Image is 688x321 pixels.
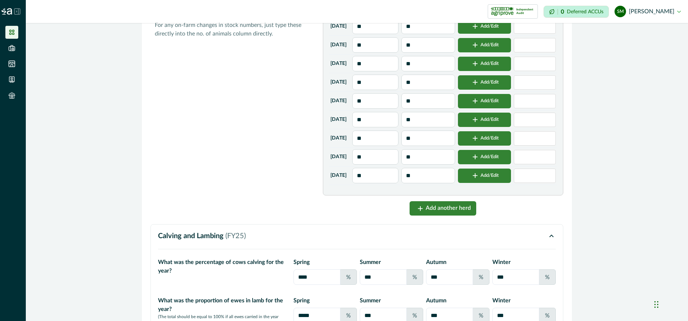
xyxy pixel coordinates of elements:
[458,75,511,90] button: Add/Edit
[567,9,603,14] p: Deferred ACCUs
[458,169,511,183] button: Add/Edit
[458,19,511,34] button: Add/Edit
[492,296,556,305] p: winter
[458,150,511,164] button: Add/Edit
[360,258,423,266] p: summer
[458,131,511,146] button: Add/Edit
[458,94,511,108] button: Add/Edit
[492,258,556,266] p: winter
[488,4,538,19] button: certification logoIndependent Audit
[539,269,556,285] div: %
[652,287,688,321] iframe: Chat Widget
[516,8,535,15] p: Independent Audit
[473,269,489,285] div: %
[458,113,511,127] button: Add/Edit
[458,38,511,52] button: Add/Edit
[330,134,347,142] p: [DATE]
[330,41,347,49] p: [DATE]
[426,296,489,305] p: autumn
[330,60,347,67] p: [DATE]
[330,79,347,86] p: [DATE]
[654,294,659,315] div: Drag
[615,3,681,20] button: steve le moenic[PERSON_NAME]
[330,97,347,105] p: [DATE]
[330,23,347,30] p: [DATE]
[1,8,12,15] img: Logo
[155,21,314,38] p: For any on-farm changes in stock numbers, just type these directly into the no. of animals column...
[360,296,423,305] p: summer
[330,116,347,123] p: [DATE]
[491,6,513,17] img: certification logo
[158,296,285,313] p: What was the proportion of ewes in lamb for the year?
[330,172,347,179] p: [DATE]
[561,9,564,15] p: 0
[426,258,489,266] p: autumn
[330,153,347,161] p: [DATE]
[340,269,357,285] div: %
[158,232,246,240] p: Calving and Lambing
[293,258,357,266] p: spring
[158,258,285,275] p: What was the percentage of cows calving for the year?
[406,269,423,285] div: %
[410,201,476,216] button: Add another herd
[293,296,357,305] p: spring
[458,57,511,71] button: Add/Edit
[158,232,556,240] button: Calving and Lambing (FY25)
[225,232,246,240] span: ( FY25 )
